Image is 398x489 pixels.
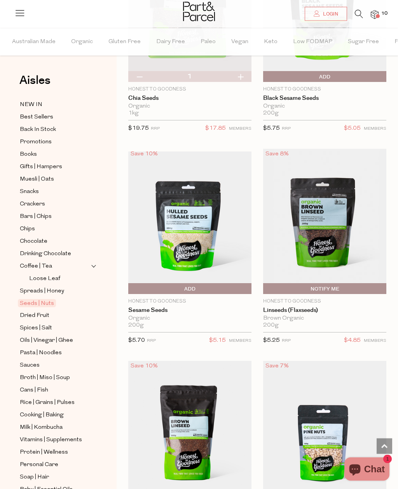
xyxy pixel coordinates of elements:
a: Drinking Chocolate [20,249,91,259]
img: Linseeds (Flaxseeds) [263,149,386,294]
span: Books [20,150,37,159]
a: Seeds | Nuts [20,299,91,308]
span: Vitamins | Supplements [20,435,82,445]
div: Save 8% [263,149,291,160]
span: Muesli | Oats [20,175,54,184]
small: RRP [282,127,291,131]
span: Sugar Free [348,28,379,56]
small: MEMBERS [364,127,386,131]
a: Back In Stock [20,125,91,134]
span: $4.85 [344,336,361,346]
span: Chips [20,224,35,234]
span: $5.70 [128,338,145,344]
span: NEW IN [20,100,42,110]
a: Dried Fruit [20,311,91,320]
span: Broth | Miso | Soup [20,373,70,383]
span: Pasta | Noodles [20,348,62,358]
a: Spices | Salt [20,323,91,333]
a: Cooking | Baking [20,410,91,420]
a: Best Sellers [20,112,91,122]
a: Oils | Vinegar | Ghee [20,336,91,345]
a: 10 [371,10,379,19]
a: Promotions [20,137,91,147]
a: NEW IN [20,100,91,110]
inbox-online-store-chat: Shopify online store chat [342,458,392,483]
a: Chia Seeds [128,95,251,102]
button: Add To Parcel [128,284,251,294]
span: Paleo [201,28,216,56]
a: Loose Leaf [29,274,91,284]
div: Organic [128,315,251,322]
span: Aisles [19,72,51,89]
span: Chocolate [20,237,47,246]
span: Low FODMAP [293,28,332,56]
a: Broth | Miso | Soup [20,373,91,383]
span: $5.75 [263,126,280,132]
img: Sesame Seeds [128,152,251,292]
a: Cans | Fish [20,385,91,395]
a: Aisles [19,75,51,94]
span: 10 [379,10,389,17]
span: Cans | Fish [20,386,48,395]
span: Sauces [20,361,40,370]
span: $19.75 [128,126,149,132]
span: Protein | Wellness [20,448,68,457]
div: Save 7% [263,361,291,372]
small: RRP [282,339,291,343]
span: 200g [263,110,279,117]
span: Vegan [231,28,248,56]
div: Save 10% [128,149,160,160]
p: Honest to Goodness [128,86,251,93]
a: Protein | Wellness [20,447,91,457]
span: Cooking | Baking [20,411,64,420]
span: $5.15 [209,336,226,346]
a: Vitamins | Supplements [20,435,91,445]
span: Drinking Chocolate [20,249,71,259]
a: Gifts | Hampers [20,162,91,172]
button: Expand/Collapse Coffee | Tea [91,261,96,271]
span: Soap | Hair [20,473,49,482]
a: Spreads | Honey [20,286,91,296]
a: Books [20,150,91,159]
p: Honest to Goodness [263,86,386,93]
span: Coffee | Tea [20,262,52,271]
span: Oils | Vinegar | Ghee [20,336,73,345]
a: Milk | Kombucha [20,423,91,432]
span: $5.05 [344,124,361,134]
span: Bars | Chips [20,212,52,221]
span: Australian Made [12,28,56,56]
span: Login [321,11,338,17]
a: Login [305,7,347,21]
span: Gluten Free [108,28,141,56]
a: Black Sesame Seeds [263,95,386,102]
span: Crackers [20,200,45,209]
a: Crackers [20,199,91,209]
span: Dried Fruit [20,311,49,320]
span: Spreads | Honey [20,287,64,296]
a: Pasta | Noodles [20,348,91,358]
a: Snacks [20,187,91,197]
button: Add To Parcel [263,71,386,82]
div: Organic [128,103,251,110]
a: Rice | Grains | Pulses [20,398,91,407]
a: Personal Care [20,460,91,470]
a: Chips [20,224,91,234]
span: Rice | Grains | Pulses [20,398,75,407]
small: RRP [147,339,156,343]
span: Personal Care [20,460,58,470]
a: Sesame Seeds [128,307,251,314]
span: 200g [128,322,144,329]
img: Part&Parcel [183,2,215,21]
span: Best Sellers [20,113,53,122]
span: 1kg [128,110,139,117]
a: Bars | Chips [20,212,91,221]
p: Honest to Goodness [128,298,251,305]
span: Spices | Salt [20,324,52,333]
span: Seeds | Nuts [18,299,56,307]
small: MEMBERS [364,339,386,343]
span: $17.85 [205,124,226,134]
span: Loose Leaf [29,274,60,284]
span: Milk | Kombucha [20,423,63,432]
small: MEMBERS [229,339,251,343]
span: Gifts | Hampers [20,162,62,172]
